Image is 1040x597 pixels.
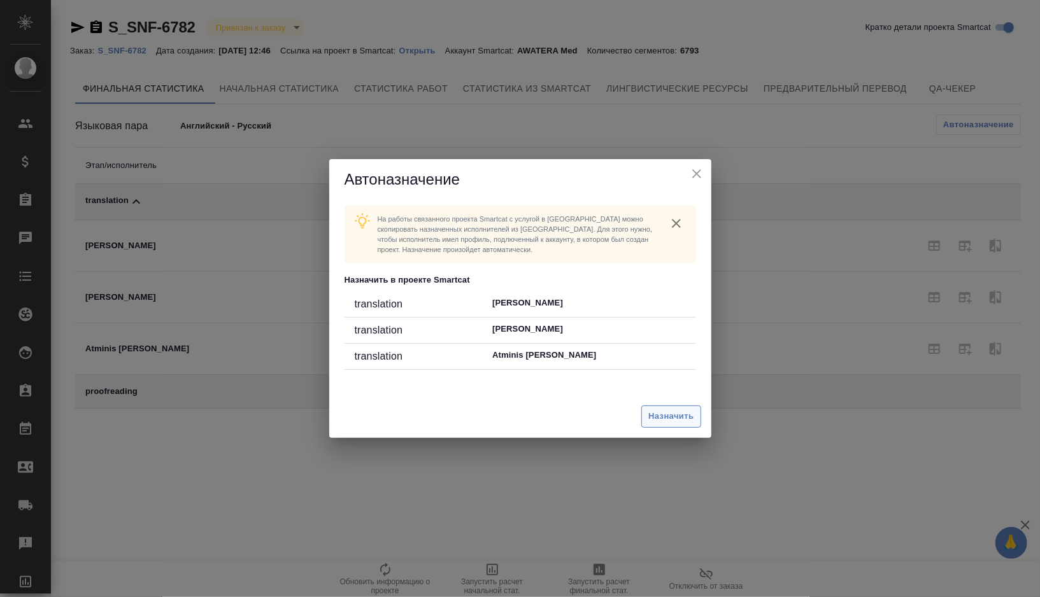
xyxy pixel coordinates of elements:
p: [PERSON_NAME] [492,323,685,335]
div: translation [355,323,493,338]
button: close [667,214,686,233]
button: close [687,164,706,183]
p: Atminis [PERSON_NAME] [492,349,685,362]
span: Назначить [648,409,694,424]
div: translation [355,349,493,364]
h5: Автоназначение [345,169,696,190]
p: [PERSON_NAME] [492,297,685,309]
p: На работы связанного проекта Smartcat c услугой в [GEOGRAPHIC_DATA] можно скопировать назначенных... [378,214,657,255]
button: Назначить [641,405,701,428]
div: translation [355,297,493,312]
p: Назначить в проекте Smartcat [345,274,696,286]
